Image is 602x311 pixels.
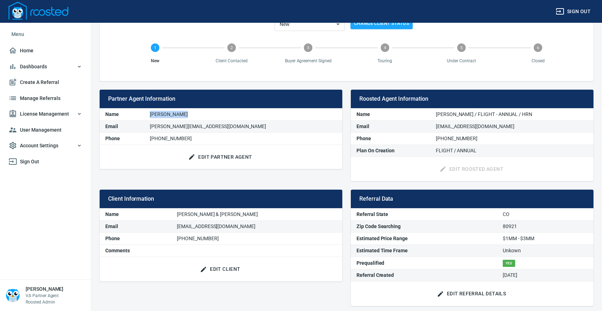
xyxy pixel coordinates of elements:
img: Person [6,288,20,302]
td: [PHONE_NUMBER] [430,132,593,144]
span: Edit Client [201,265,240,274]
td: [PERSON_NAME][EMAIL_ADDRESS][DOMAIN_NAME] [144,120,342,132]
span: YES [503,260,515,267]
span: Buyer Agreement Signed [273,58,344,64]
span: Dashboards [9,62,82,71]
a: Manage Referrals [6,90,85,106]
b: Name [357,111,370,117]
span: Account Settings [9,141,82,150]
td: Unkown [497,245,593,257]
span: Touring [349,58,420,64]
b: Phone [105,236,120,241]
button: Edit Partner Agent [187,151,255,164]
b: Zip Code Searching [357,223,401,229]
td: [PHONE_NUMBER] [144,132,342,144]
button: Edit Referral Details [435,287,509,300]
button: Sign out [553,5,593,18]
b: Plan On Creation [357,148,395,153]
button: Dashboards [6,59,85,75]
td: FLIGHT / ANNUAL [430,144,593,157]
td: [PERSON_NAME] / FLIGHT - ANNUAL / HRN [430,109,593,121]
span: New [120,58,190,64]
b: Email [105,223,118,229]
td: [EMAIL_ADDRESS][DOMAIN_NAME] [430,120,593,132]
b: Estimated Time Frame [357,248,408,253]
img: Logo [9,2,68,20]
span: Client Information [108,195,334,202]
span: Sign Out [9,157,82,166]
span: License Management [9,110,82,118]
a: Sign Out [6,154,85,170]
b: Name [105,211,119,217]
span: Closed [503,58,574,64]
b: Prequalified [357,260,384,266]
a: Create A Referral [6,74,85,90]
b: Estimated Price Range [357,236,408,241]
a: Home [6,43,85,59]
span: Edit Referral Details [438,289,506,298]
text: 6 [537,46,539,50]
span: Create A Referral [9,78,82,87]
span: Sign out [556,7,591,16]
text: 2 [231,46,233,50]
b: Name [105,111,119,117]
b: Comments [105,248,130,253]
h6: [PERSON_NAME] [26,285,63,292]
td: [EMAIL_ADDRESS][DOMAIN_NAME] [171,221,342,233]
button: Account Settings [6,138,85,154]
p: VA Partner Agent [26,292,63,299]
span: Manage Referrals [9,94,82,103]
span: Home [9,46,82,55]
text: 4 [384,46,386,50]
td: CO [497,209,593,221]
button: Change Client Status [350,18,413,29]
td: 80921 [497,221,593,233]
text: 3 [307,46,309,50]
span: Change Client Status [354,20,409,28]
span: User Management [9,126,82,135]
span: Edit Partner Agent [190,153,252,162]
text: 5 [460,46,463,50]
td: [DATE] [497,269,593,281]
b: Referral State [357,211,388,217]
span: Referral Data [359,195,585,202]
b: Email [105,123,118,129]
b: Phone [105,136,120,141]
b: Referral Created [357,272,394,278]
a: User Management [6,122,85,138]
span: Roosted Agent Information [359,95,585,102]
iframe: Chat [572,279,597,306]
td: $1MM - $3MM [497,233,593,245]
td: [PHONE_NUMBER] [171,233,342,245]
b: Phone [357,136,371,141]
li: Menu [6,26,85,43]
td: [PERSON_NAME] [144,109,342,121]
span: Under Contract [426,58,497,64]
p: Roosted Admin [26,299,63,305]
span: Client Contacted [196,58,267,64]
b: Email [357,123,369,129]
button: License Management [6,106,85,122]
button: Edit Client [199,263,243,276]
text: 1 [154,46,156,50]
td: [PERSON_NAME] & [PERSON_NAME] [171,209,342,221]
span: Partner Agent Information [108,95,334,102]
